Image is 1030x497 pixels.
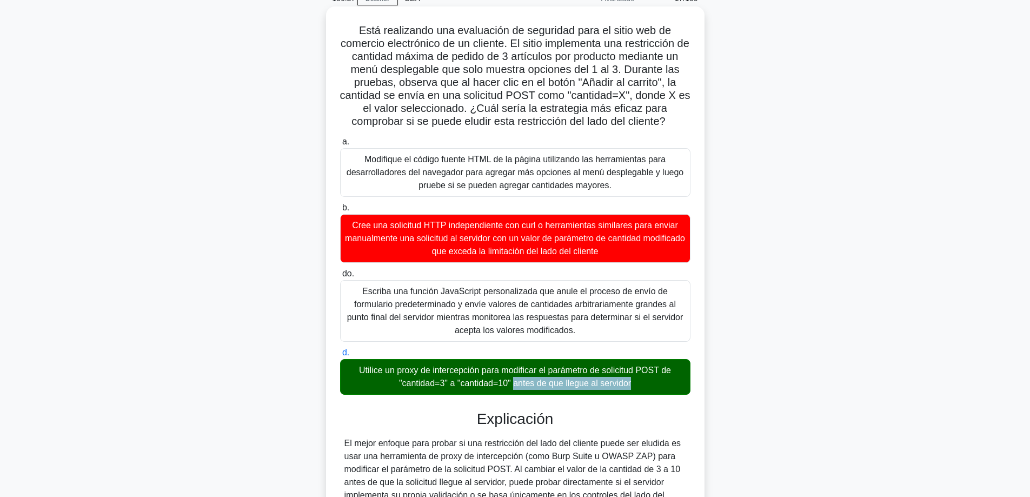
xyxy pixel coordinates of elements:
[342,203,349,212] font: b.
[342,348,349,357] font: d.
[347,155,684,190] font: Modifique el código fuente HTML de la página utilizando las herramientas para desarrolladores del...
[342,137,349,146] font: a.
[342,269,354,278] font: do.
[347,287,683,335] font: Escriba una función JavaScript personalizada que anule el proceso de envío de formulario predeter...
[359,366,671,388] font: Utilice un proxy de intercepción para modificar el parámetro de solicitud POST de "cantidad=3" a ...
[340,24,690,127] font: Está realizando una evaluación de seguridad para el sitio web de comercio electrónico de un clien...
[345,221,685,256] font: Cree una solicitud HTTP independiente con curl o herramientas similares para enviar manualmente u...
[477,410,554,427] font: Explicación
